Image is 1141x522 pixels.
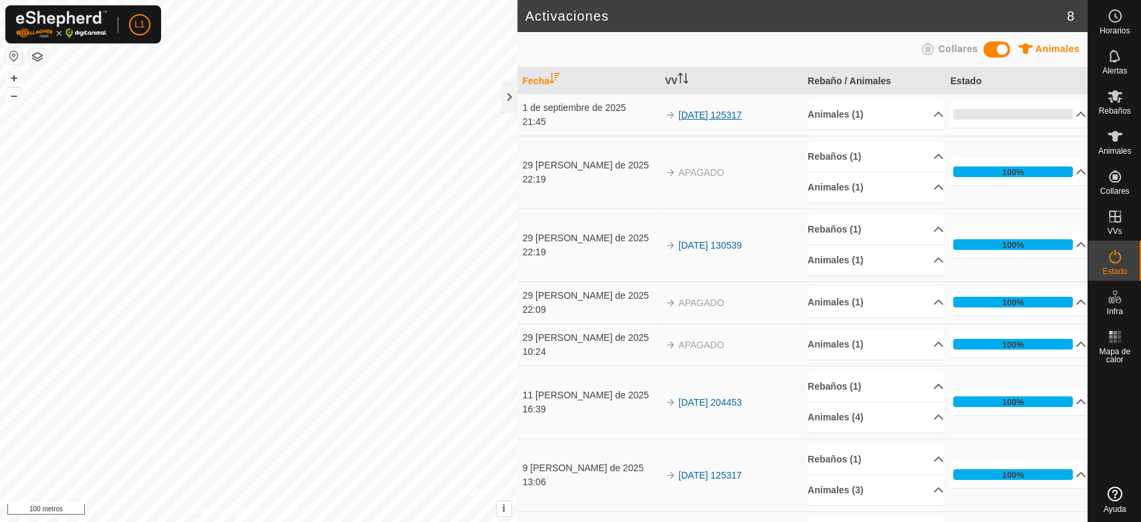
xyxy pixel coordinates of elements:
[283,506,328,515] font: Contáctanos
[807,454,861,465] font: Rebaños (1)
[807,151,861,162] font: Rebaños (1)
[549,75,560,86] p-sorticon: Activar para ordenar
[134,19,145,29] font: L1
[523,102,626,113] font: 1 de septiembre de 2025
[950,231,1087,258] p-accordion-header: 100%
[6,70,22,86] button: +
[950,388,1087,415] p-accordion-header: 100%
[807,75,891,86] font: Rebaño / Animales
[523,346,546,357] font: 10:24
[807,100,944,130] p-accordion-header: Animales (1)
[1102,267,1127,276] font: Estado
[807,109,863,120] font: Animales (1)
[953,396,1073,407] div: 100%
[807,372,944,402] p-accordion-header: Rebaños (1)
[497,501,511,516] button: i
[678,167,724,178] font: APAGADO
[16,11,107,38] img: Logotipo de Gallagher
[523,247,546,257] font: 22:19
[1100,186,1129,196] font: Collares
[1002,340,1024,350] font: 100%
[953,109,1073,120] div: 0%
[523,477,546,487] font: 13:06
[953,297,1073,307] div: 100%
[523,116,546,127] font: 21:45
[665,76,678,86] font: VV
[807,287,944,317] p-accordion-header: Animales (1)
[678,340,724,350] font: APAGADO
[807,297,863,307] font: Animales (1)
[953,239,1073,250] div: 100%
[807,444,944,475] p-accordion-header: Rebaños (1)
[807,339,863,350] font: Animales (1)
[807,475,944,505] p-accordion-header: Animales (3)
[525,9,609,23] font: Activaciones
[950,461,1087,488] p-accordion-header: 100%
[665,340,676,350] img: flecha
[807,224,861,235] font: Rebaños (1)
[950,289,1087,315] p-accordion-header: 100%
[523,233,649,243] font: 29 [PERSON_NAME] de 2025
[953,339,1073,350] div: 100%
[665,240,676,251] img: flecha
[523,290,649,301] font: 29 [PERSON_NAME] de 2025
[807,245,944,275] p-accordion-header: Animales (1)
[807,381,861,392] font: Rebaños (1)
[953,166,1073,177] div: 100%
[1104,505,1126,514] font: Ayuda
[678,297,724,308] font: APAGADO
[665,297,676,308] img: flecha
[807,412,863,422] font: Animales (4)
[807,172,944,203] p-accordion-header: Animales (1)
[29,49,45,65] button: Capas del Mapa
[283,505,328,517] a: Contáctanos
[1088,481,1141,519] a: Ayuda
[1100,26,1130,35] font: Horarios
[6,88,22,104] button: –
[189,506,266,515] font: Política de Privacidad
[807,255,863,265] font: Animales (1)
[1098,146,1131,156] font: Animales
[938,43,977,54] font: Collares
[678,470,742,481] a: [DATE] 125317
[807,215,944,245] p-accordion-header: Rebaños (1)
[678,110,742,120] a: [DATE] 125317
[953,469,1073,480] div: 100%
[523,390,649,400] font: 11 [PERSON_NAME] de 2025
[1002,240,1024,250] font: 100%
[11,71,18,85] font: +
[523,463,644,473] font: 9 [PERSON_NAME] de 2025
[502,503,505,514] font: i
[1099,347,1130,364] font: Mapa de calor
[523,304,546,315] font: 22:09
[665,110,676,120] img: flecha
[523,332,649,343] font: 29 [PERSON_NAME] de 2025
[950,158,1087,185] p-accordion-header: 100%
[807,402,944,432] p-accordion-header: Animales (4)
[1067,9,1074,23] font: 8
[665,397,676,408] img: flecha
[189,505,266,517] a: Política de Privacidad
[807,330,944,360] p-accordion-header: Animales (1)
[807,182,863,192] font: Animales (1)
[678,240,742,251] font: [DATE] 130539
[665,470,676,481] img: flecha
[1035,43,1080,54] font: Animales
[1002,397,1024,407] font: 100%
[807,142,944,172] p-accordion-header: Rebaños (1)
[950,331,1087,358] p-accordion-header: 100%
[11,88,17,102] font: –
[1102,66,1127,76] font: Alertas
[950,75,982,86] font: Estado
[523,76,549,86] font: Fecha
[678,75,688,86] p-sorticon: Activar para ordenar
[1107,227,1122,236] font: VVs
[678,397,742,408] a: [DATE] 204453
[523,174,546,184] font: 22:19
[1098,106,1130,116] font: Rebaños
[807,485,863,495] font: Animales (3)
[1106,307,1122,316] font: Infra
